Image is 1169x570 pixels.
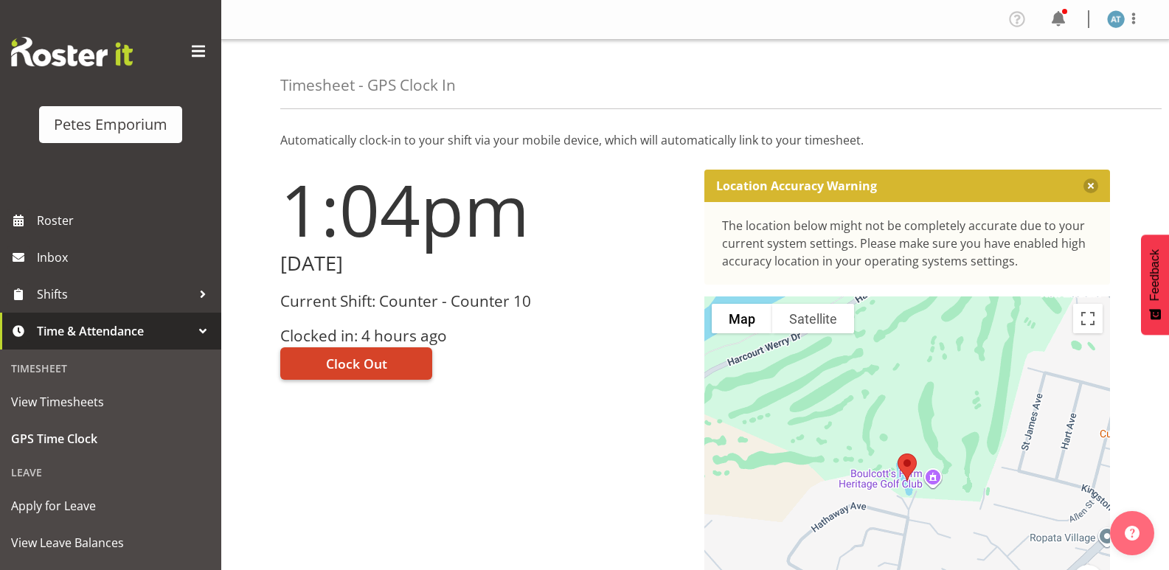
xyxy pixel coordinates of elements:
h4: Timesheet - GPS Clock In [280,77,456,94]
button: Close message [1083,178,1098,193]
h3: Current Shift: Counter - Counter 10 [280,293,687,310]
div: Timesheet [4,353,218,383]
p: Automatically clock-in to your shift via your mobile device, which will automatically link to you... [280,131,1110,149]
span: View Timesheets [11,391,210,413]
span: Roster [37,209,214,232]
span: Clock Out [326,354,387,373]
span: Inbox [37,246,214,268]
a: Apply for Leave [4,487,218,524]
span: Feedback [1148,249,1162,301]
span: Shifts [37,283,192,305]
a: View Leave Balances [4,524,218,561]
div: The location below might not be completely accurate due to your current system settings. Please m... [722,217,1093,270]
p: Location Accuracy Warning [716,178,877,193]
button: Toggle fullscreen view [1073,304,1103,333]
h1: 1:04pm [280,170,687,249]
img: Rosterit website logo [11,37,133,66]
div: Leave [4,457,218,487]
a: View Timesheets [4,383,218,420]
img: alex-micheal-taniwha5364.jpg [1107,10,1125,28]
h2: [DATE] [280,252,687,275]
button: Feedback - Show survey [1141,234,1169,335]
button: Show street map [712,304,772,333]
button: Clock Out [280,347,432,380]
span: Time & Attendance [37,320,192,342]
img: help-xxl-2.png [1125,526,1139,541]
span: View Leave Balances [11,532,210,554]
a: GPS Time Clock [4,420,218,457]
span: Apply for Leave [11,495,210,517]
span: GPS Time Clock [11,428,210,450]
button: Show satellite imagery [772,304,854,333]
h3: Clocked in: 4 hours ago [280,327,687,344]
div: Petes Emporium [54,114,167,136]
